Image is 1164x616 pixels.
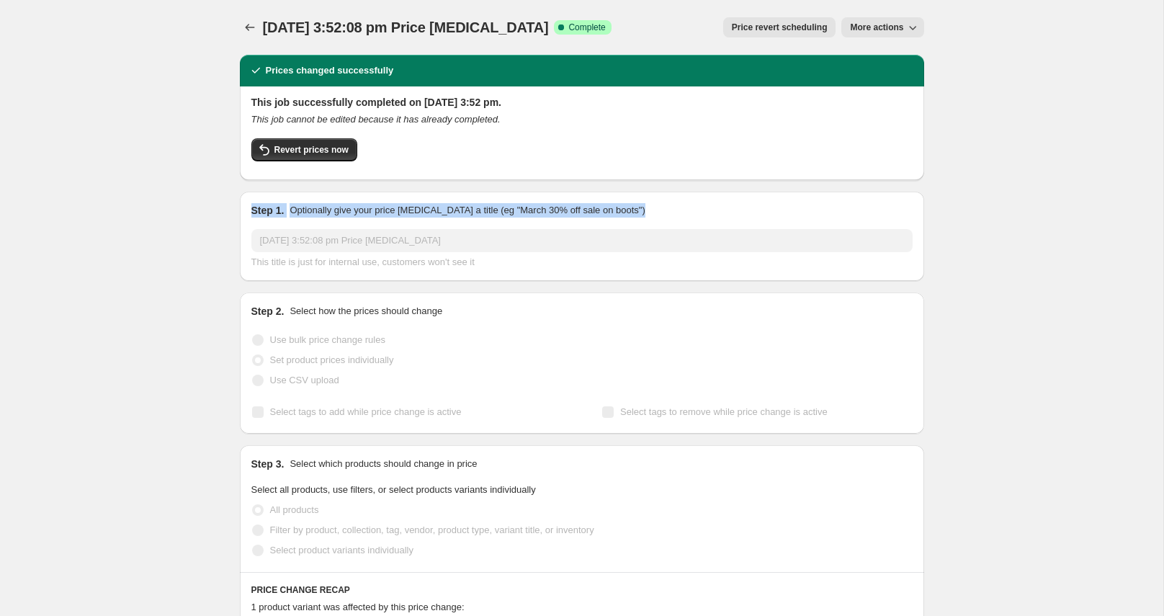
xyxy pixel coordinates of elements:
span: Revert prices now [274,144,349,156]
h2: Step 2. [251,304,285,318]
span: Select all products, use filters, or select products variants individually [251,484,536,495]
h2: Prices changed successfully [266,63,394,78]
span: All products [270,504,319,515]
input: 30% off holiday sale [251,229,913,252]
p: Select how the prices should change [290,304,442,318]
span: Use CSV upload [270,375,339,385]
span: Complete [568,22,605,33]
h2: This job successfully completed on [DATE] 3:52 pm. [251,95,913,110]
span: Filter by product, collection, tag, vendor, product type, variant title, or inventory [270,525,594,535]
p: Optionally give your price [MEDICAL_DATA] a title (eg "March 30% off sale on boots") [290,203,645,218]
span: Select tags to remove while price change is active [620,406,828,417]
button: Revert prices now [251,138,357,161]
span: More actions [850,22,903,33]
button: Price change jobs [240,17,260,37]
span: Select tags to add while price change is active [270,406,462,417]
span: Select product variants individually [270,545,413,555]
i: This job cannot be edited because it has already completed. [251,114,501,125]
span: 1 product variant was affected by this price change: [251,602,465,612]
p: Select which products should change in price [290,457,477,471]
h2: Step 1. [251,203,285,218]
h6: PRICE CHANGE RECAP [251,584,913,596]
button: Price revert scheduling [723,17,836,37]
span: This title is just for internal use, customers won't see it [251,256,475,267]
h2: Step 3. [251,457,285,471]
span: Use bulk price change rules [270,334,385,345]
button: More actions [841,17,923,37]
span: Price revert scheduling [732,22,828,33]
span: [DATE] 3:52:08 pm Price [MEDICAL_DATA] [263,19,549,35]
span: Set product prices individually [270,354,394,365]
